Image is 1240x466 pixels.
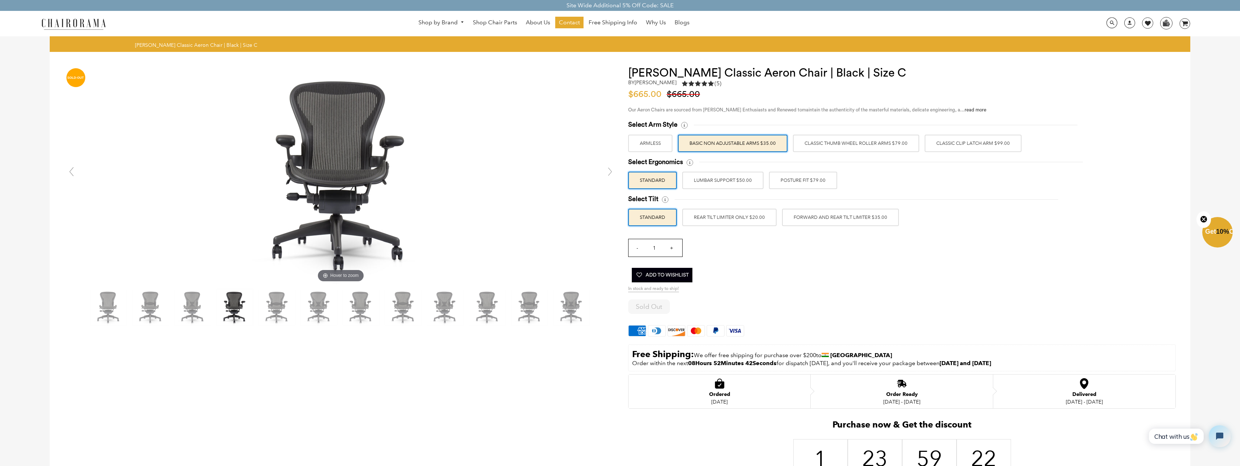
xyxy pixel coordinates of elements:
[1066,392,1103,397] div: Delivered
[1216,228,1229,235] span: 10%
[1066,399,1103,405] div: [DATE] - [DATE]
[628,420,1176,434] h2: Purchase now & Get the discount
[135,42,257,48] span: [PERSON_NAME] Classic Aeron Chair | Black | Size C
[415,17,468,28] a: Shop by Brand
[628,135,672,152] label: ARMLESS
[635,79,676,86] a: [PERSON_NAME]
[628,90,665,99] span: $665.00
[883,399,920,405] div: [DATE] - [DATE]
[632,348,1172,360] p: to
[883,392,920,397] div: Order Ready
[555,17,584,28] a: Contact
[671,17,693,28] a: Blogs
[628,158,683,166] span: Select Ergonomics
[511,289,548,326] img: Herman Miller Classic Aeron Chair | Black | Size C - chairorama
[90,289,127,326] img: Herman Miller Classic Aeron Chair | Black | Size C - chairorama
[965,107,986,112] a: read more
[469,289,506,326] img: Herman Miller Classic Aeron Chair | Black | Size C - chairorama
[37,17,110,30] img: chairorama
[667,90,704,99] span: $665.00
[682,79,721,87] div: 5.0 rating (5 votes)
[67,76,84,79] text: SOLD-OUT
[802,107,986,112] span: maintain the authenticity of the masterful materials, delicate engineering, a...
[473,19,517,26] span: Shop Chair Parts
[628,172,677,189] label: STANDARD
[688,360,777,367] span: 08Hours 52Minutes 42Seconds
[132,289,169,326] img: Herman Miller Classic Aeron Chair | Black | Size C - chairorama
[232,171,450,178] a: Hover to zoom
[628,209,677,226] label: STANDARD
[793,135,919,152] label: Classic Thumb Wheel Roller Arms $79.00
[175,289,211,326] img: Herman Miller Classic Aeron Chair | Black | Size C - chairorama
[632,360,1172,367] p: Order within the next for dispatch [DATE], and you'll receive your package between
[682,79,721,89] a: 5.0 rating (5 votes)
[385,289,421,326] img: Herman Miller Classic Aeron Chair | Black | Size C - chairorama
[526,19,550,26] span: About Us
[232,66,450,284] img: DSC_4924_1c854eed-05eb-4745-810f-ca5e592989c0_grande.jpg
[553,289,590,326] img: Herman Miller Classic Aeron Chair | Black | Size C - chairorama
[682,172,764,189] label: LUMBAR SUPPORT $50.00
[925,135,1022,152] label: Classic Clip Latch Arm $99.00
[628,66,1176,79] h1: [PERSON_NAME] Classic Aeron Chair | Black | Size C
[678,135,787,152] label: BASIC NON ADJUSTABLE ARMS $35.00
[663,239,680,257] input: +
[782,209,899,226] label: FORWARD AND REAR TILT LIMITER $35.00
[715,80,721,87] span: (5)
[632,268,692,282] button: Add To Wishlist
[709,392,730,397] div: Ordered
[636,303,662,311] span: Sold Out
[629,239,646,257] input: -
[632,349,694,359] strong: Free Shipping:
[1141,419,1237,453] iframe: Tidio Chat
[1202,218,1233,248] div: Get10%OffClose teaser
[830,352,892,359] strong: [GEOGRAPHIC_DATA]
[469,17,521,28] a: Shop Chair Parts
[427,289,463,326] img: Herman Miller Classic Aeron Chair | Black | Size C - chairorama
[642,17,670,28] a: Why Us
[135,42,260,48] nav: breadcrumbs
[694,352,816,359] span: We offer free shipping for purchase over $200
[217,289,253,326] img: Herman Miller Classic Aeron Chair | Black | Size C - chairorama
[646,19,666,26] span: Why Us
[675,19,689,26] span: Blogs
[589,19,637,26] span: Free Shipping Info
[628,79,676,86] h2: by
[259,289,295,326] img: Herman Miller Classic Aeron Chair | Black | Size C - chairorama
[769,172,837,189] label: POSTURE FIT $79.00
[628,286,679,292] span: In stock and ready to ship!
[635,268,689,282] span: Add To Wishlist
[628,107,802,112] span: Our Aeron Chairs are sourced from [PERSON_NAME] Enthusiasts and Renewed to
[1161,17,1172,28] img: WhatsApp_Image_2024-07-12_at_16.23.01.webp
[559,19,580,26] span: Contact
[1196,211,1211,228] button: Close teaser
[628,120,678,129] span: Select Arm Style
[628,299,670,314] button: Sold Out
[1205,228,1239,235] span: Get Off
[585,17,641,28] a: Free Shipping Info
[522,17,554,28] a: About Us
[141,17,967,30] nav: DesktopNavigation
[709,399,730,405] div: [DATE]
[682,209,777,226] label: REAR TILT LIMITER ONLY $20.00
[343,289,379,326] img: Herman Miller Classic Aeron Chair | Black | Size C - chairorama
[301,289,337,326] img: Herman Miller Classic Aeron Chair | Black | Size C - chairorama
[628,195,658,203] span: Select Tilt
[940,360,991,367] strong: [DATE] and [DATE]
